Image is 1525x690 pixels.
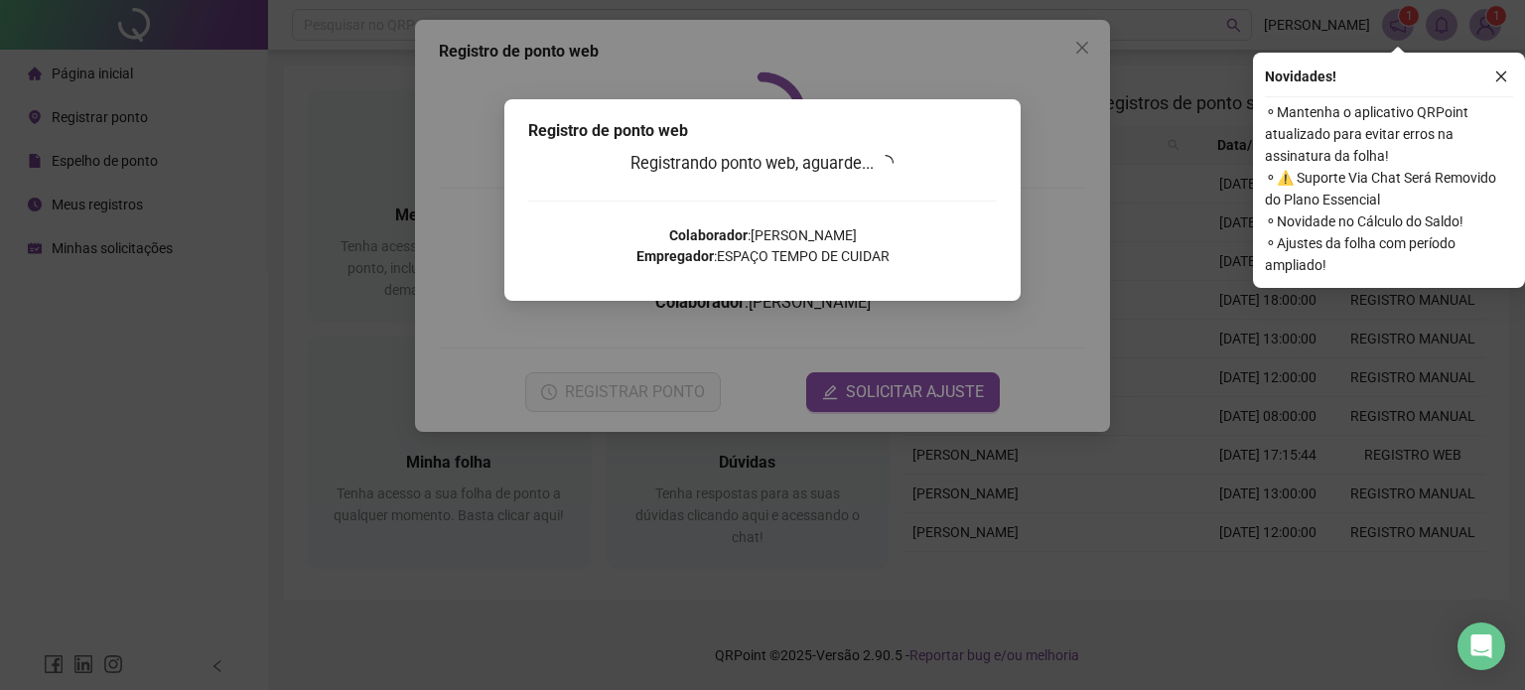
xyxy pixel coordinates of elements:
p: : [PERSON_NAME] : ESPAÇO TEMPO DE CUIDAR [528,225,997,267]
span: Novidades ! [1265,66,1336,87]
strong: Colaborador [669,227,748,243]
h3: Registrando ponto web, aguarde... [528,151,997,177]
span: close [1494,69,1508,83]
span: ⚬ ⚠️ Suporte Via Chat Será Removido do Plano Essencial [1265,167,1513,210]
div: Registro de ponto web [528,119,997,143]
div: Open Intercom Messenger [1457,622,1505,670]
span: loading [877,153,896,172]
strong: Empregador [636,248,714,264]
span: ⚬ Mantenha o aplicativo QRPoint atualizado para evitar erros na assinatura da folha! [1265,101,1513,167]
span: ⚬ Novidade no Cálculo do Saldo! [1265,210,1513,232]
span: ⚬ Ajustes da folha com período ampliado! [1265,232,1513,276]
